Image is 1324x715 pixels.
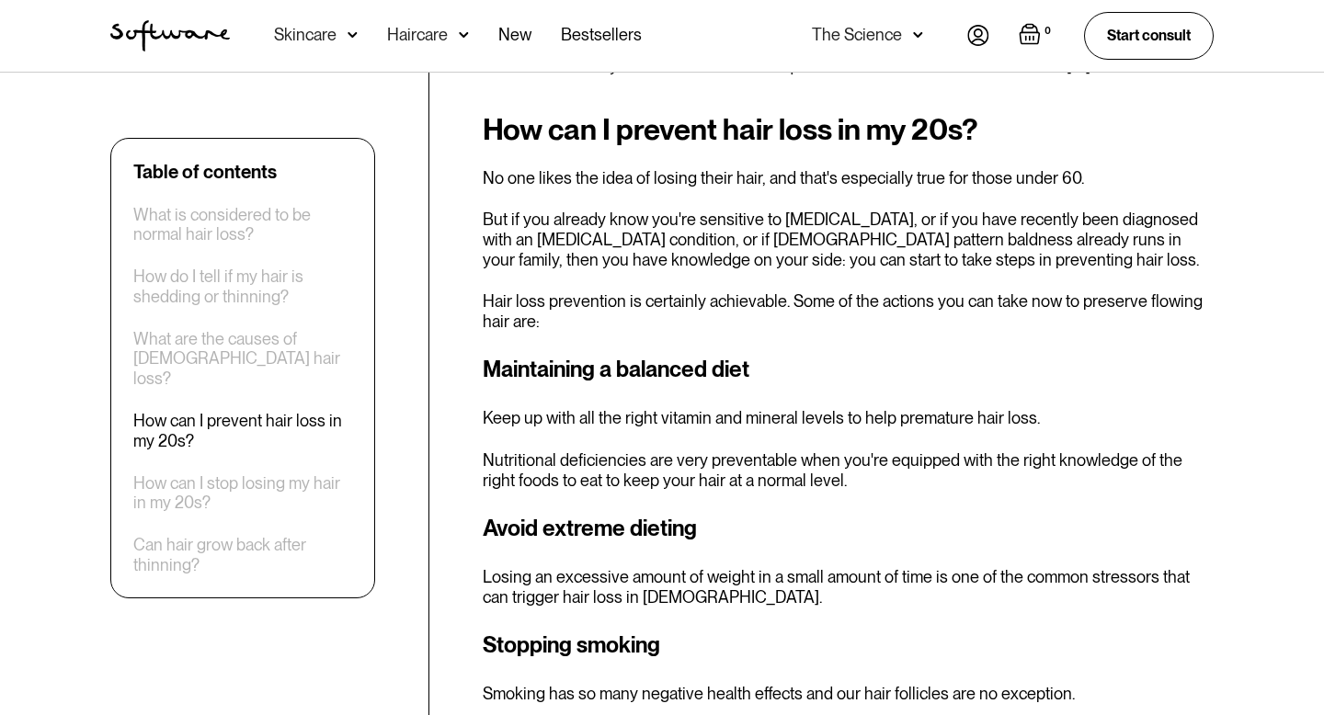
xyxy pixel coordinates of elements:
[483,512,1214,545] h3: Avoid extreme dieting
[110,20,230,51] img: Software Logo
[483,684,1214,704] p: Smoking has so many negative health effects and our hair follicles are no exception.
[459,26,469,44] img: arrow down
[1019,23,1055,49] a: Open empty cart
[483,629,1214,662] h3: Stopping smoking
[483,210,1214,269] p: But if you already know you're sensitive to [MEDICAL_DATA], or if you have recently been diagnose...
[348,26,358,44] img: arrow down
[913,26,923,44] img: arrow down
[483,450,1214,490] p: Nutritional deficiencies are very preventable when you're equipped with the right knowledge of th...
[274,26,337,44] div: Skincare
[133,205,352,244] a: What is considered to be normal hair loss?
[387,26,448,44] div: Haircare
[133,411,352,450] a: How can I prevent hair loss in my 20s?
[483,291,1214,331] p: Hair loss prevention is certainly achievable. Some of the actions you can take now to preserve fl...
[133,536,352,575] a: Can hair grow back after thinning?
[483,113,1214,146] h2: How can I prevent hair loss in my 20s?
[483,168,1214,188] p: No one likes the idea of losing their hair, and that's especially true for those under 60.
[483,567,1214,607] p: Losing an excessive amount of weight in a small amount of time is one of the common stressors tha...
[110,20,230,51] a: home
[133,161,277,183] div: Table of contents
[133,473,352,513] a: How can I stop losing my hair in my 20s?
[483,353,1214,386] h3: Maintaining a balanced diet
[1041,23,1055,40] div: 0
[133,267,352,307] a: How do I tell if my hair is shedding or thinning?
[812,26,902,44] div: The Science
[483,408,1214,428] p: Keep up with all the right vitamin and mineral levels to help premature hair loss.
[133,329,352,389] a: What are the causes of [DEMOGRAPHIC_DATA] hair loss?
[1084,12,1214,59] a: Start consult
